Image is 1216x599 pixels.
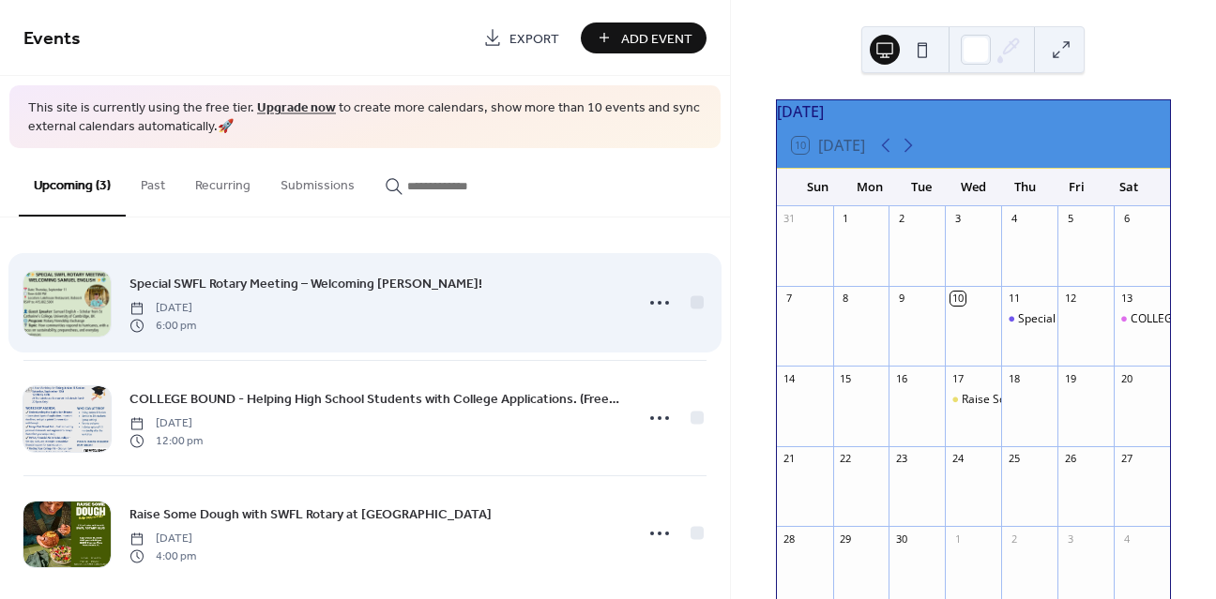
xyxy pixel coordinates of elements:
[23,21,81,57] span: Events
[999,169,1051,206] div: Thu
[950,532,965,546] div: 1
[129,503,492,525] a: Raise Some Dough with SWFL Rotary at [GEOGRAPHIC_DATA]
[129,300,196,317] span: [DATE]
[945,392,1001,408] div: Raise Some Dough with SWFL Rotary at Panera
[1007,452,1021,466] div: 25
[1063,452,1077,466] div: 26
[894,292,908,306] div: 9
[1007,212,1021,226] div: 4
[1007,292,1021,306] div: 11
[839,292,853,306] div: 8
[1063,292,1077,306] div: 12
[1051,169,1102,206] div: Fri
[792,169,844,206] div: Sun
[28,99,702,136] span: This site is currently using the free tier. to create more calendars, show more than 10 events an...
[266,148,370,215] button: Submissions
[783,212,797,226] div: 31
[948,169,999,206] div: Wed
[1063,371,1077,385] div: 19
[581,22,707,53] button: Add Event
[783,292,797,306] div: 7
[1063,212,1077,226] div: 5
[895,169,947,206] div: Tue
[129,505,492,525] span: Raise Some Dough with SWFL Rotary at [GEOGRAPHIC_DATA]
[839,212,853,226] div: 1
[1119,212,1133,226] div: 6
[129,547,196,564] span: 4:00 pm
[950,292,965,306] div: 10
[950,371,965,385] div: 17
[129,432,203,449] span: 12:00 pm
[1001,311,1057,327] div: Special SWFL Rotary Meeting – Welcoming Samuel English!
[950,212,965,226] div: 3
[1119,452,1133,466] div: 27
[1007,371,1021,385] div: 18
[469,22,573,53] a: Export
[129,388,621,410] a: COLLEGE BOUND - Helping High School Students with College Applications. (Free to attend)
[1119,292,1133,306] div: 13
[839,532,853,546] div: 29
[180,148,266,215] button: Recurring
[839,371,853,385] div: 15
[1119,371,1133,385] div: 20
[839,452,853,466] div: 22
[126,148,180,215] button: Past
[129,415,203,432] span: [DATE]
[129,390,621,410] span: COLLEGE BOUND - Helping High School Students with College Applications. (Free to attend)
[257,96,336,121] a: Upgrade now
[129,531,196,547] span: [DATE]
[950,452,965,466] div: 24
[1114,311,1170,327] div: COLLEGE BOUND - Helping High School Students with College Applications. (Free to attend)
[777,100,1170,123] div: [DATE]
[1119,532,1133,546] div: 4
[621,29,692,49] span: Add Event
[1007,532,1021,546] div: 2
[1103,169,1155,206] div: Sat
[509,29,559,49] span: Export
[783,371,797,385] div: 14
[783,532,797,546] div: 28
[783,452,797,466] div: 21
[129,273,482,294] a: Special SWFL Rotary Meeting – Welcoming [PERSON_NAME]!
[894,452,908,466] div: 23
[844,169,895,206] div: Mon
[129,275,482,294] span: Special SWFL Rotary Meeting – Welcoming [PERSON_NAME]!
[894,532,908,546] div: 30
[894,212,908,226] div: 2
[129,317,196,334] span: 6:00 pm
[1063,532,1077,546] div: 3
[894,371,908,385] div: 16
[19,148,126,217] button: Upcoming (3)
